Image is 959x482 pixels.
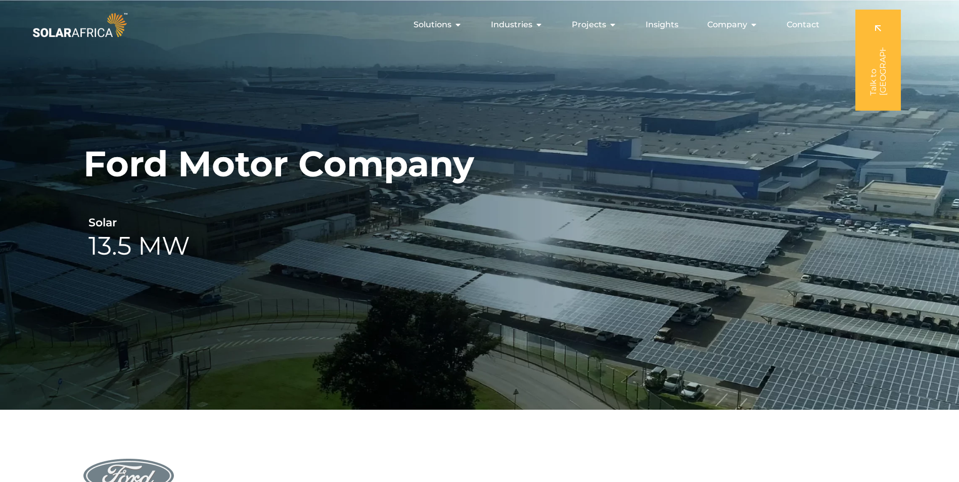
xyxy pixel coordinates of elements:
[129,15,828,35] nav: Menu
[414,19,451,31] span: Solutions
[129,15,828,35] div: Menu Toggle
[88,229,190,262] h2: 13.5 MW
[707,19,747,31] span: Company
[491,19,532,31] span: Industries
[572,19,606,31] span: Projects
[83,142,474,185] h1: Ford Motor Company
[787,19,819,31] a: Contact
[88,216,117,230] h6: Solar
[646,19,678,31] a: Insights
